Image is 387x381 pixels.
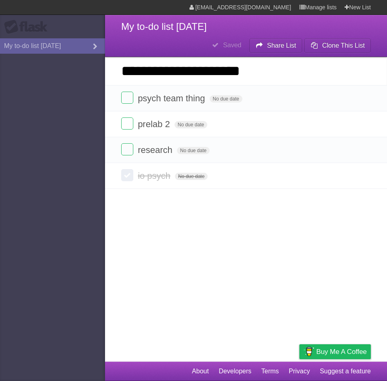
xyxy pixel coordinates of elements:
[121,169,133,181] label: Done
[138,93,207,103] span: psych team thing
[175,173,208,180] span: No due date
[177,147,210,154] span: No due date
[304,38,371,53] button: Clone This List
[267,42,296,49] b: Share List
[322,42,365,49] b: Clone This List
[299,344,371,359] a: Buy me a coffee
[210,95,242,103] span: No due date
[138,119,172,129] span: prelab 2
[316,345,367,359] span: Buy me a coffee
[303,345,314,358] img: Buy me a coffee
[289,364,310,379] a: Privacy
[121,21,207,32] span: My to-do list [DATE]
[138,171,172,181] span: io psych
[249,38,303,53] button: Share List
[121,143,133,155] label: Done
[4,20,53,34] div: Flask
[192,364,209,379] a: About
[261,364,279,379] a: Terms
[320,364,371,379] a: Suggest a feature
[121,92,133,104] label: Done
[121,117,133,130] label: Done
[138,145,175,155] span: research
[219,364,251,379] a: Developers
[223,42,241,48] b: Saved
[175,121,207,128] span: No due date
